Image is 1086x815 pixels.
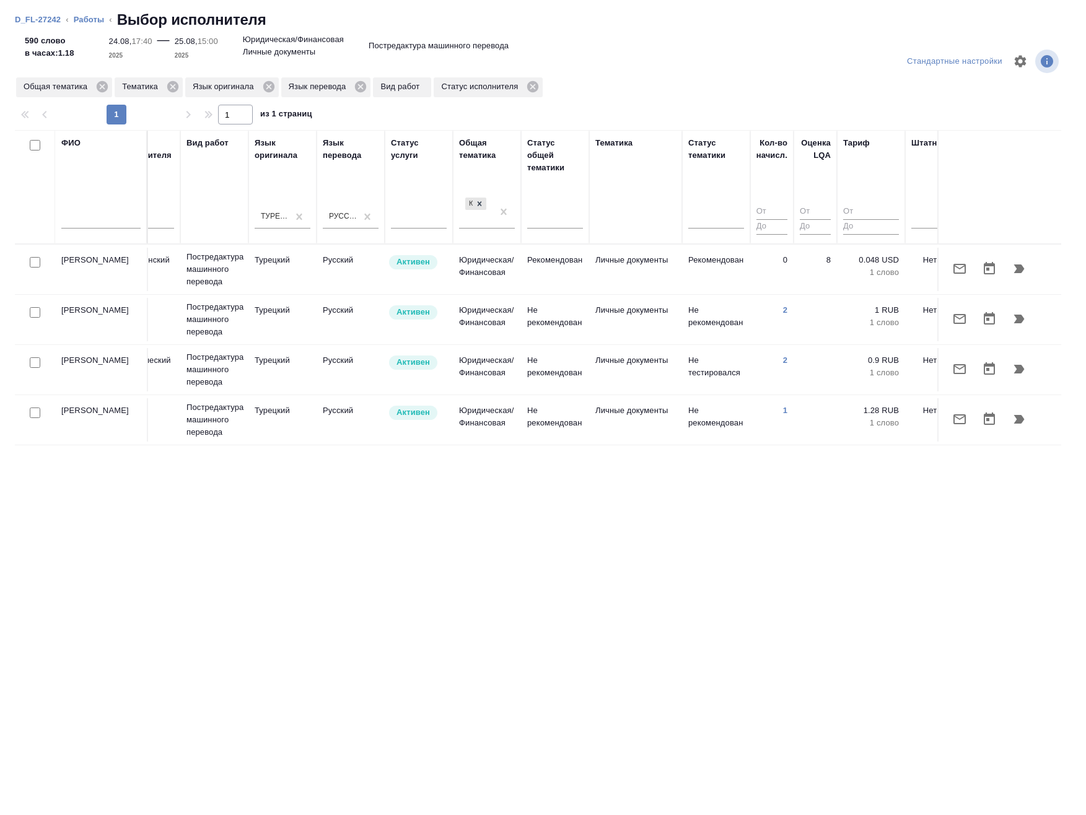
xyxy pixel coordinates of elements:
[185,77,279,97] div: Язык оригинала
[109,37,132,46] p: 24.08,
[595,254,676,266] p: Личные документы
[794,248,837,291] td: 8
[843,266,899,279] p: 1 слово
[521,398,589,442] td: Не рекомендован
[323,137,379,162] div: Язык перевода
[974,304,1004,334] button: Открыть календарь загрузки
[905,298,955,341] td: Нет
[55,398,148,442] td: [PERSON_NAME]
[317,398,385,442] td: Русский
[800,137,831,162] div: Оценка LQA
[682,298,750,341] td: Не рекомендован
[317,298,385,341] td: Русский
[16,77,112,97] div: Общая тематика
[391,137,447,162] div: Статус услуги
[521,248,589,291] td: Рекомендован
[117,10,266,30] h2: Выбор исполнителя
[261,211,289,222] div: Турецкий
[843,304,899,316] p: 1 RUB
[843,354,899,367] p: 0.9 RUB
[843,254,899,266] p: 0.048 USD
[281,77,371,97] div: Язык перевода
[243,33,344,46] p: Юридическая/Финансовая
[974,354,1004,384] button: Открыть календарь загрузки
[688,137,744,162] div: Статус тематики
[1004,404,1034,434] button: Продолжить
[974,254,1004,284] button: Открыть календарь загрузки
[904,52,1005,71] div: split button
[945,354,974,384] button: Отправить предложение о работе
[843,204,899,220] input: От
[396,406,430,419] p: Активен
[459,137,515,162] div: Общая тематика
[15,15,61,24] a: D_FL-27242
[55,348,148,391] td: [PERSON_NAME]
[248,348,317,391] td: Турецкий
[756,204,787,220] input: От
[193,81,258,93] p: Язык оригинала
[74,15,105,24] a: Работы
[843,417,899,429] p: 1 слово
[783,406,787,415] a: 1
[1004,254,1034,284] button: Продолжить
[783,305,787,315] a: 2
[248,398,317,442] td: Турецкий
[329,211,357,222] div: Русский
[186,301,242,338] p: Постредактура машинного перевода
[682,248,750,291] td: Рекомендован
[248,248,317,291] td: Турецкий
[750,248,794,291] td: 0
[756,219,787,235] input: До
[30,357,40,368] input: Выбери исполнителей, чтобы отправить приглашение на работу
[30,407,40,418] input: Выбери исполнителей, чтобы отправить приглашение на работу
[396,356,430,368] p: Активен
[453,248,521,291] td: Юридическая/Финансовая
[800,219,831,235] input: До
[255,137,310,162] div: Язык оригинала
[453,298,521,341] td: Юридическая/Финансовая
[198,37,218,46] p: 15:00
[595,137,633,149] div: Тематика
[682,398,750,442] td: Не рекомендован
[396,256,430,268] p: Активен
[175,37,198,46] p: 25.08,
[369,40,509,52] p: Постредактура машинного перевода
[453,398,521,442] td: Юридическая/Финансовая
[595,404,676,417] p: Личные документы
[945,254,974,284] button: Отправить предложение о работе
[905,398,955,442] td: Нет
[1005,46,1035,76] span: Настроить таблицу
[453,348,521,391] td: Юридическая/Финансовая
[186,401,242,438] p: Постредактура машинного перевода
[55,298,148,341] td: [PERSON_NAME]
[843,219,899,235] input: До
[682,348,750,391] td: Не тестировался
[945,404,974,434] button: Отправить предложение о работе
[186,251,242,288] p: Постредактура машинного перевода
[1004,354,1034,384] button: Продолжить
[756,137,787,162] div: Кол-во начисл.
[464,196,488,212] div: Юридическая/Финансовая
[595,304,676,316] p: Личные документы
[945,304,974,334] button: Отправить предложение о работе
[905,348,955,391] td: Нет
[783,355,787,365] a: 2
[186,137,229,149] div: Вид работ
[521,298,589,341] td: Не рекомендован
[131,37,152,46] p: 17:40
[30,257,40,268] input: Выбери исполнителей, чтобы отправить приглашение на работу
[61,137,81,149] div: ФИО
[55,248,148,291] td: [PERSON_NAME]
[260,107,312,124] span: из 1 страниц
[434,77,543,97] div: Статус исполнителя
[527,137,583,174] div: Статус общей тематики
[380,81,424,93] p: Вид работ
[109,14,112,26] li: ‹
[843,137,870,149] div: Тариф
[396,306,430,318] p: Активен
[1004,304,1034,334] button: Продолжить
[465,198,473,211] div: Юридическая/Финансовая
[843,367,899,379] p: 1 слово
[1035,50,1061,73] span: Посмотреть информацию
[157,30,170,62] div: —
